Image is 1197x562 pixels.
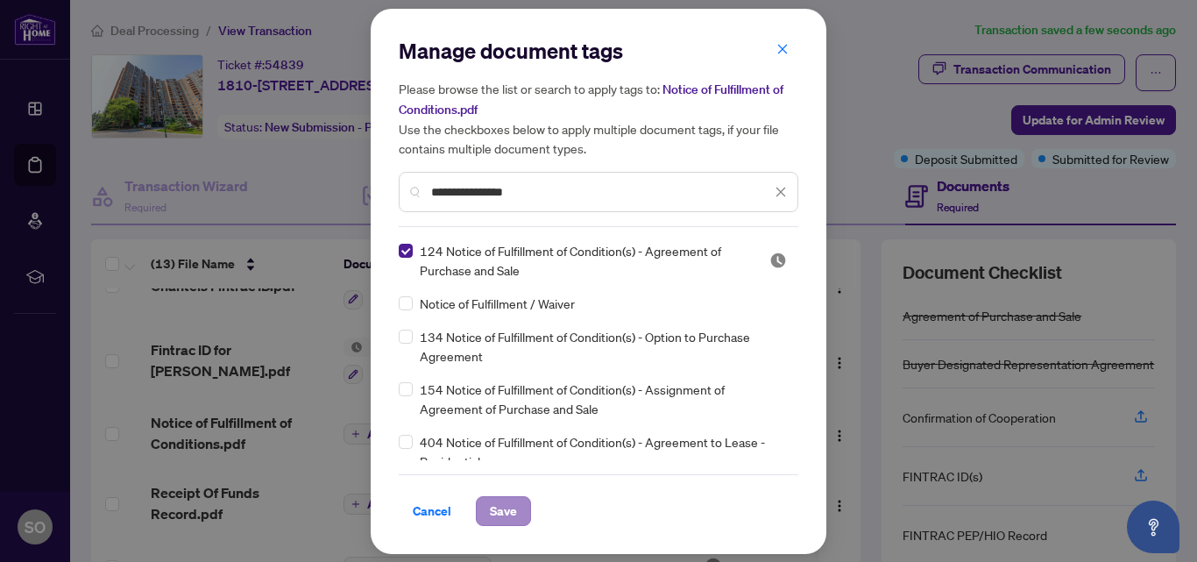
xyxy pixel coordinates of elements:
[476,496,531,526] button: Save
[420,294,575,313] span: Notice of Fulfillment / Waiver
[399,79,798,158] h5: Please browse the list or search to apply tags to: Use the checkboxes below to apply multiple doc...
[1127,501,1179,553] button: Open asap
[420,380,788,418] span: 154 Notice of Fulfillment of Condition(s) - Assignment of Agreement of Purchase and Sale
[420,432,788,471] span: 404 Notice of Fulfillment of Condition(s) - Agreement to Lease - Residential
[399,82,783,117] span: Notice of Fulfillment of Conditions.pdf
[775,186,787,198] span: close
[769,252,787,269] img: status
[399,496,465,526] button: Cancel
[420,241,748,280] span: 124 Notice of Fulfillment of Condition(s) - Agreement of Purchase and Sale
[490,497,517,525] span: Save
[413,497,451,525] span: Cancel
[399,37,798,65] h2: Manage document tags
[776,43,789,55] span: close
[420,327,788,366] span: 134 Notice of Fulfillment of Condition(s) - Option to Purchase Agreement
[769,252,787,269] span: Pending Review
